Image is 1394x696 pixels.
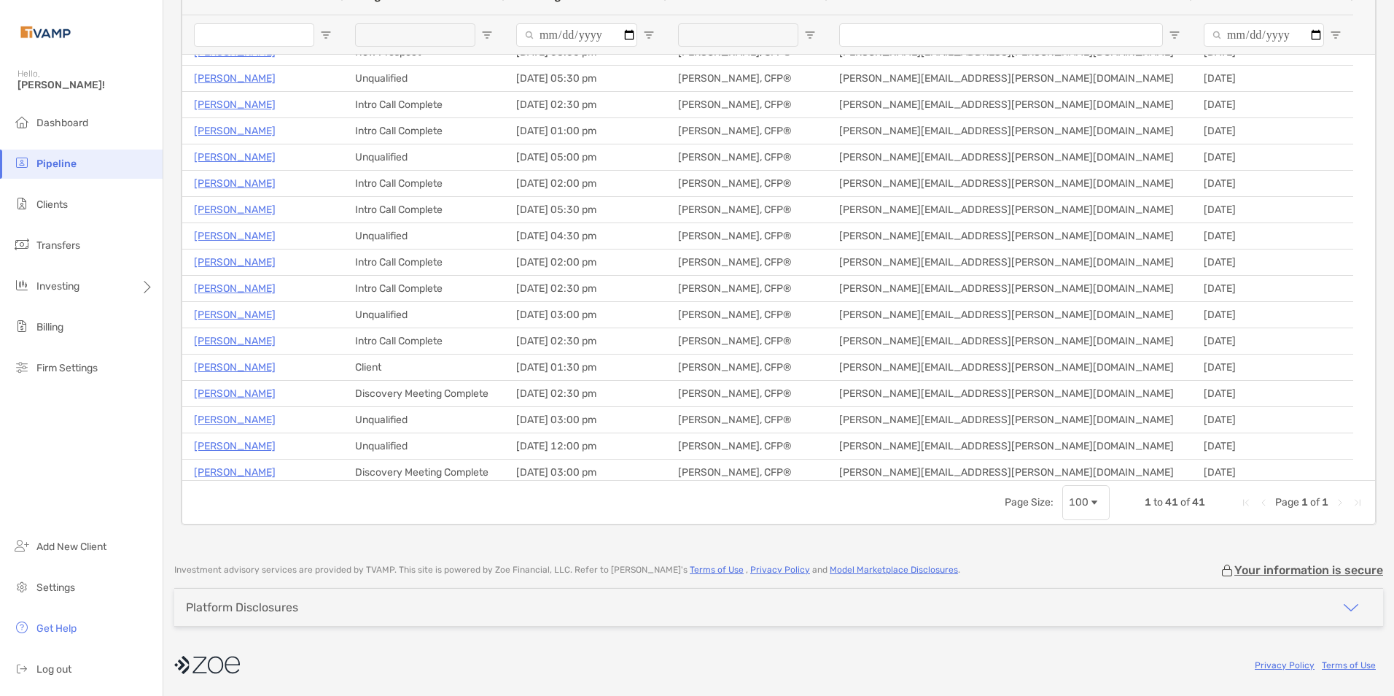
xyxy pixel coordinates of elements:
[1352,497,1363,509] div: Last Page
[17,6,74,58] img: Zoe Logo
[194,411,276,429] a: [PERSON_NAME]
[1005,496,1054,509] div: Page Size:
[13,660,31,677] img: logout icon
[194,122,276,140] a: [PERSON_NAME]
[194,306,276,324] a: [PERSON_NAME]
[1192,171,1353,196] div: [DATE]
[1192,118,1353,144] div: [DATE]
[643,29,655,41] button: Open Filter Menu
[194,174,276,193] a: [PERSON_NAME]
[13,236,31,253] img: transfers icon
[13,578,31,595] img: settings icon
[828,118,1192,144] div: [PERSON_NAME][EMAIL_ADDRESS][PERSON_NAME][DOMAIN_NAME]
[343,433,505,459] div: Unqualified
[174,649,240,681] img: company logo
[828,302,1192,328] div: [PERSON_NAME][EMAIL_ADDRESS][PERSON_NAME][DOMAIN_NAME]
[666,302,828,328] div: [PERSON_NAME], CFP®
[666,66,828,91] div: [PERSON_NAME], CFP®
[13,358,31,376] img: firm-settings icon
[505,328,666,354] div: [DATE] 02:30 pm
[828,460,1192,485] div: [PERSON_NAME][EMAIL_ADDRESS][PERSON_NAME][DOMAIN_NAME]
[505,407,666,433] div: [DATE] 03:00 pm
[36,158,77,170] span: Pipeline
[194,23,314,47] input: Name Filter Input
[828,197,1192,223] div: [PERSON_NAME][EMAIL_ADDRESS][PERSON_NAME][DOMAIN_NAME]
[666,460,828,485] div: [PERSON_NAME], CFP®
[194,463,276,482] a: [PERSON_NAME]
[828,171,1192,196] div: [PERSON_NAME][EMAIL_ADDRESS][PERSON_NAME][DOMAIN_NAME]
[1145,496,1151,509] span: 1
[1322,660,1376,670] a: Terms of Use
[828,433,1192,459] div: [PERSON_NAME][EMAIL_ADDRESS][PERSON_NAME][DOMAIN_NAME]
[505,223,666,249] div: [DATE] 04:30 pm
[1301,496,1308,509] span: 1
[343,407,505,433] div: Unqualified
[828,144,1192,170] div: [PERSON_NAME][EMAIL_ADDRESS][PERSON_NAME][DOMAIN_NAME]
[828,381,1192,406] div: [PERSON_NAME][EMAIL_ADDRESS][PERSON_NAME][DOMAIN_NAME]
[666,381,828,406] div: [PERSON_NAME], CFP®
[194,332,276,350] a: [PERSON_NAME]
[194,437,276,455] a: [PERSON_NAME]
[343,171,505,196] div: Intro Call Complete
[343,276,505,301] div: Intro Call Complete
[828,250,1192,275] div: [PERSON_NAME][EMAIL_ADDRESS][PERSON_NAME][DOMAIN_NAME]
[666,355,828,380] div: [PERSON_NAME], CFP®
[36,198,68,211] span: Clients
[343,355,505,380] div: Client
[1330,29,1342,41] button: Open Filter Menu
[13,195,31,212] img: clients icon
[1192,223,1353,249] div: [DATE]
[505,118,666,144] div: [DATE] 01:00 pm
[186,600,298,614] div: Platform Disclosures
[804,29,816,41] button: Open Filter Menu
[13,537,31,554] img: add_new_client icon
[194,279,276,298] a: [PERSON_NAME]
[194,148,276,166] a: [PERSON_NAME]
[1275,496,1299,509] span: Page
[194,69,276,88] p: [PERSON_NAME]
[666,144,828,170] div: [PERSON_NAME], CFP®
[1153,496,1163,509] span: to
[1192,66,1353,91] div: [DATE]
[505,92,666,117] div: [DATE] 02:30 pm
[505,66,666,91] div: [DATE] 05:30 pm
[666,250,828,275] div: [PERSON_NAME], CFP®
[1165,496,1178,509] span: 41
[194,253,276,271] a: [PERSON_NAME]
[36,117,88,129] span: Dashboard
[505,171,666,196] div: [DATE] 02:00 pm
[1192,197,1353,223] div: [DATE]
[1342,599,1360,616] img: icon arrow
[505,381,666,406] div: [DATE] 02:30 pm
[36,239,80,252] span: Transfers
[1192,250,1353,275] div: [DATE]
[1234,563,1383,577] p: Your information is secure
[343,328,505,354] div: Intro Call Complete
[505,355,666,380] div: [DATE] 01:30 pm
[174,565,960,576] p: Investment advisory services are provided by TVAMP . This site is powered by Zoe Financial, LLC. ...
[36,663,71,676] span: Log out
[13,619,31,636] img: get-help icon
[828,407,1192,433] div: [PERSON_NAME][EMAIL_ADDRESS][PERSON_NAME][DOMAIN_NAME]
[481,29,493,41] button: Open Filter Menu
[36,541,106,553] span: Add New Client
[1240,497,1252,509] div: First Page
[194,96,276,114] a: [PERSON_NAME]
[1255,660,1315,670] a: Privacy Policy
[1322,496,1328,509] span: 1
[505,302,666,328] div: [DATE] 03:00 pm
[343,250,505,275] div: Intro Call Complete
[828,355,1192,380] div: [PERSON_NAME][EMAIL_ADDRESS][PERSON_NAME][DOMAIN_NAME]
[194,384,276,403] a: [PERSON_NAME]
[1192,276,1353,301] div: [DATE]
[828,92,1192,117] div: [PERSON_NAME][EMAIL_ADDRESS][PERSON_NAME][DOMAIN_NAME]
[1192,302,1353,328] div: [DATE]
